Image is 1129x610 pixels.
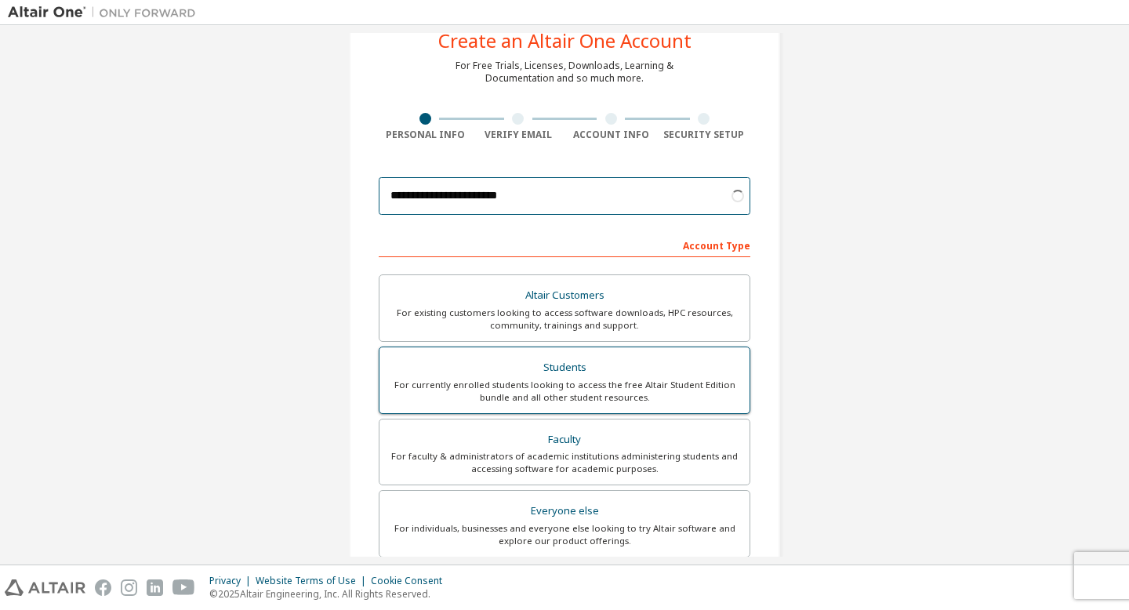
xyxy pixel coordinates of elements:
[472,129,565,141] div: Verify Email
[209,575,256,587] div: Privacy
[389,379,740,404] div: For currently enrolled students looking to access the free Altair Student Edition bundle and all ...
[147,579,163,596] img: linkedin.svg
[438,31,692,50] div: Create an Altair One Account
[389,307,740,332] div: For existing customers looking to access software downloads, HPC resources, community, trainings ...
[5,579,85,596] img: altair_logo.svg
[371,575,452,587] div: Cookie Consent
[121,579,137,596] img: instagram.svg
[389,522,740,547] div: For individuals, businesses and everyone else looking to try Altair software and explore our prod...
[209,587,452,601] p: © 2025 Altair Engineering, Inc. All Rights Reserved.
[256,575,371,587] div: Website Terms of Use
[95,579,111,596] img: facebook.svg
[389,500,740,522] div: Everyone else
[564,129,658,141] div: Account Info
[389,450,740,475] div: For faculty & administrators of academic institutions administering students and accessing softwa...
[389,429,740,451] div: Faculty
[379,232,750,257] div: Account Type
[389,357,740,379] div: Students
[8,5,204,20] img: Altair One
[456,60,673,85] div: For Free Trials, Licenses, Downloads, Learning & Documentation and so much more.
[379,129,472,141] div: Personal Info
[658,129,751,141] div: Security Setup
[172,579,195,596] img: youtube.svg
[389,285,740,307] div: Altair Customers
